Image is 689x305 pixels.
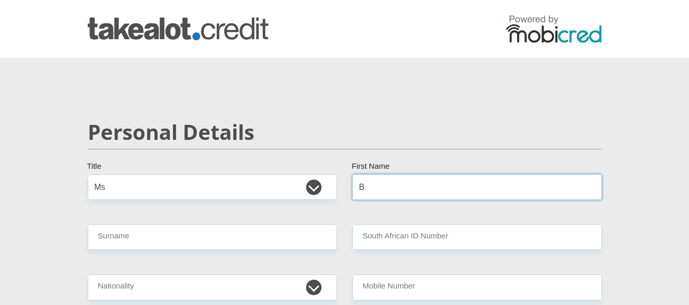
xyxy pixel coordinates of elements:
input: Surname [88,224,337,250]
h2: Personal Details [88,120,602,145]
img: powered by mobicred logo [506,15,602,43]
img: takealot_credit logo [88,18,268,40]
input: ID Number [352,224,602,250]
input: Contact Number [352,275,602,300]
input: First Name [352,174,602,200]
